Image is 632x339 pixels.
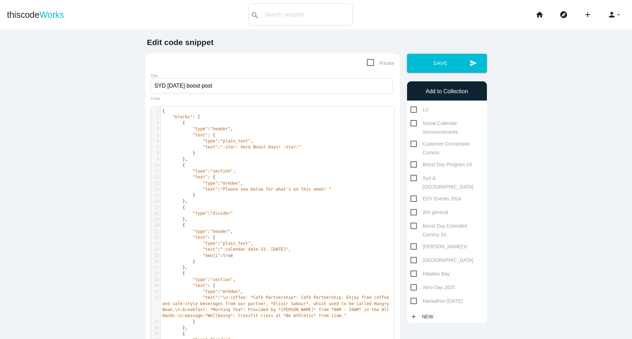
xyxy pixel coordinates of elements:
[151,174,160,180] div: 12
[411,160,472,169] span: Boost Day Program 24
[559,3,568,26] i: explore
[411,297,463,305] span: Hackathon [DATE]
[193,229,208,234] span: "type"
[151,205,160,211] div: 17
[151,96,160,101] label: Code
[151,253,160,259] div: 25
[151,180,160,186] div: 13
[411,140,483,148] span: Customer Connection Comms
[163,211,233,216] span: :
[210,211,233,216] span: "divider"
[151,144,160,150] div: 7
[163,247,291,252] span: : ,
[411,194,461,203] span: EOY Events 2024
[469,54,477,73] i: send
[151,331,160,337] div: 35
[616,3,622,26] i: arrow_drop_down
[151,295,160,301] div: 32
[411,310,417,323] i: add
[220,181,241,186] span: "mrkdwn"
[163,331,185,336] span: {
[535,3,544,26] i: home
[203,247,218,252] span: "text"
[193,277,208,282] span: "type"
[163,139,253,143] span: : ,
[203,295,218,300] span: "text"
[151,108,160,114] div: 1
[151,186,160,192] div: 14
[151,74,158,78] label: Title
[163,223,185,228] span: {
[210,126,231,131] span: "header"
[163,295,392,318] span: "\n:coffee: *Café Partnership*: Café Partnership: Enjoy free coffee and café-style beverages from...
[151,132,160,138] div: 5
[151,246,160,252] div: 24
[261,7,353,22] input: Search snippets
[411,310,437,323] a: addNew
[193,133,208,138] span: "text"
[163,181,243,186] span: : ,
[151,168,160,174] div: 11
[584,3,592,26] i: add
[39,10,64,20] span: Works
[163,325,188,330] span: },
[220,241,251,246] span: "plain_text"
[411,119,483,128] span: Social Calendar Announcements
[203,253,220,258] span: "emoji"
[151,162,160,168] div: 10
[163,175,216,179] span: : {
[163,217,188,222] span: },
[151,138,160,144] div: 6
[163,126,233,131] span: : ,
[163,150,195,155] span: }
[163,163,185,168] span: {
[163,235,216,240] span: : {
[163,187,331,192] span: :
[151,325,160,331] div: 34
[151,241,160,246] div: 23
[249,4,261,25] button: search
[163,193,195,198] span: }
[163,241,253,246] span: : ,
[220,145,301,149] span: ":star: Xero Boost Days! :star:"
[411,242,468,251] span: [PERSON_NAME]'s!
[220,139,251,143] span: "plain_text"
[163,199,188,204] span: },
[151,192,160,198] div: 15
[210,169,233,174] span: "section"
[193,126,208,131] span: "type"
[210,277,233,282] span: "section"
[151,120,160,126] div: 3
[163,133,216,138] span: : {
[251,4,259,27] i: search
[151,211,160,216] div: 18
[220,247,288,252] span: ":calendar-date-31: [DATE]"
[147,38,213,47] b: Edit code snippet
[411,222,483,230] span: Boost Day Extended Comms 24
[163,157,188,162] span: },
[223,253,233,258] span: true
[210,229,231,234] span: "header"
[163,253,233,258] span: :
[151,198,160,204] div: 16
[151,277,160,283] div: 29
[163,295,392,318] span: :
[151,265,160,271] div: 27
[193,211,208,216] span: "type"
[151,222,160,228] div: 20
[7,3,64,26] a: thiscodeWorks
[220,187,331,192] span: "Please see below for what's on this week! "
[203,241,218,246] span: "type"
[151,126,160,132] div: 4
[411,208,448,217] span: WX general
[163,265,188,270] span: },
[411,283,455,292] span: Xero Day 2025
[163,145,301,149] span: :
[163,205,185,210] span: {
[193,235,208,240] span: "text"
[163,319,195,324] span: }
[411,256,474,265] span: [GEOGRAPHIC_DATA]
[151,114,160,120] div: 2
[203,181,218,186] span: "type"
[163,289,243,294] span: : ,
